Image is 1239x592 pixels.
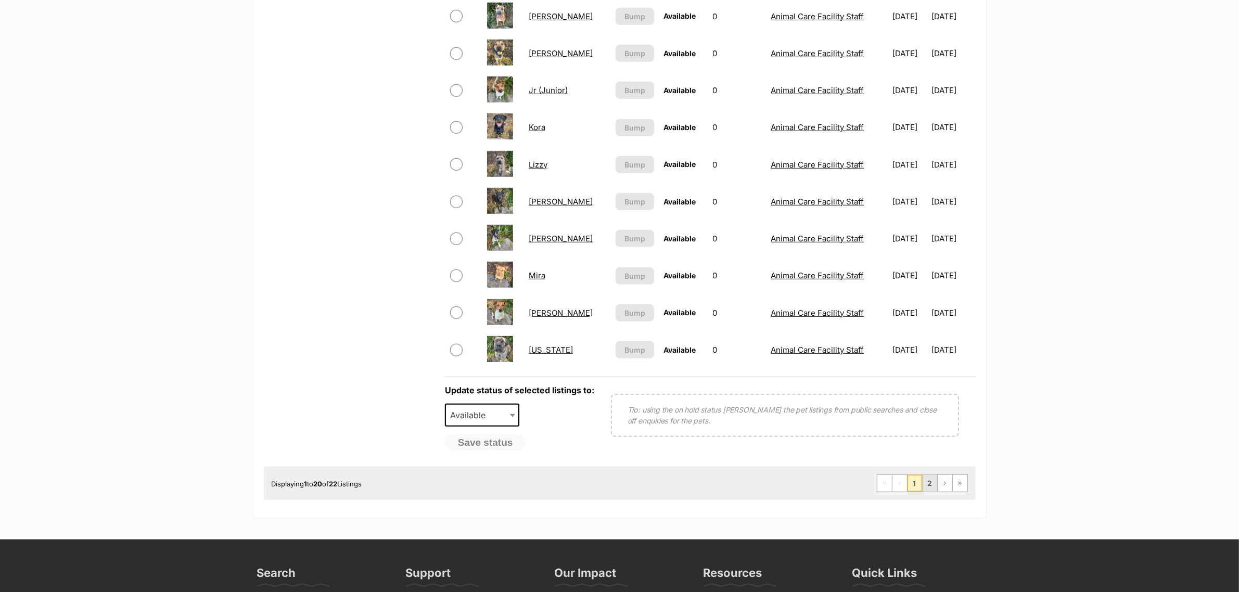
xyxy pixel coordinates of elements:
td: [DATE] [888,184,931,220]
span: Bump [624,48,645,59]
span: Available [663,11,696,20]
button: Bump [616,267,654,285]
span: Available [663,234,696,243]
span: Bump [624,271,645,281]
a: Animal Care Facility Staff [771,122,864,132]
td: 0 [708,147,765,183]
td: 0 [708,221,765,256]
a: Animal Care Facility Staff [771,308,864,318]
span: Available [663,86,696,95]
span: Bump [624,122,645,133]
span: First page [877,475,892,492]
a: [PERSON_NAME] [529,234,593,243]
a: Animal Care Facility Staff [771,234,864,243]
span: Bump [624,307,645,318]
td: [DATE] [888,221,931,256]
td: 0 [708,332,765,368]
button: Bump [616,82,654,99]
span: Available [446,408,496,422]
a: Animal Care Facility Staff [771,11,864,21]
a: [PERSON_NAME] [529,48,593,58]
button: Save status [445,434,526,451]
td: [DATE] [932,332,975,368]
span: Bump [624,344,645,355]
button: Bump [616,193,654,210]
td: [DATE] [932,221,975,256]
span: Bump [624,85,645,96]
a: Animal Care Facility Staff [771,197,864,207]
a: Jr (Junior) [529,85,568,95]
a: [PERSON_NAME] [529,11,593,21]
td: [DATE] [932,295,975,331]
a: Lizzy [529,160,547,170]
span: Bump [624,159,645,170]
td: [DATE] [932,147,975,183]
a: Next page [938,475,952,492]
strong: 22 [329,480,338,488]
h3: Resources [704,565,762,586]
span: Bump [624,233,645,244]
td: 0 [708,295,765,331]
td: [DATE] [888,295,931,331]
button: Bump [616,341,654,358]
a: [PERSON_NAME] [529,308,593,318]
td: 0 [708,109,765,145]
td: [DATE] [932,35,975,71]
h3: Search [257,565,296,586]
td: [DATE] [932,109,975,145]
a: Animal Care Facility Staff [771,85,864,95]
button: Bump [616,156,654,173]
td: [DATE] [888,332,931,368]
button: Bump [616,45,654,62]
span: Page 1 [908,475,922,492]
span: Available [663,197,696,206]
strong: 20 [314,480,323,488]
span: Previous page [892,475,907,492]
td: [DATE] [888,72,931,108]
td: [DATE] [888,109,931,145]
span: Available [663,160,696,169]
h3: Support [406,565,451,586]
td: 0 [708,258,765,293]
span: Bump [624,11,645,22]
td: [DATE] [888,147,931,183]
h3: Our Impact [555,565,617,586]
td: 0 [708,35,765,71]
td: [DATE] [888,258,931,293]
a: Page 2 [923,475,937,492]
td: [DATE] [932,184,975,220]
button: Bump [616,8,654,25]
h3: Quick Links [852,565,917,586]
a: [US_STATE] [529,345,573,355]
span: Available [663,345,696,354]
nav: Pagination [877,474,968,492]
a: Mira [529,271,545,280]
button: Bump [616,119,654,136]
a: Last page [953,475,967,492]
p: Tip: using the on hold status [PERSON_NAME] the pet listings from public searches and close off e... [628,404,942,426]
span: Available [445,404,520,427]
button: Bump [616,230,654,247]
span: Available [663,271,696,280]
td: 0 [708,184,765,220]
label: Update status of selected listings to: [445,385,594,395]
td: [DATE] [932,72,975,108]
a: Kora [529,122,545,132]
button: Bump [616,304,654,321]
span: Displaying to of Listings [272,480,362,488]
strong: 1 [304,480,308,488]
span: Available [663,123,696,132]
span: Available [663,49,696,58]
a: Animal Care Facility Staff [771,271,864,280]
a: Animal Care Facility Staff [771,160,864,170]
a: Animal Care Facility Staff [771,48,864,58]
a: Animal Care Facility Staff [771,345,864,355]
span: Available [663,308,696,317]
td: 0 [708,72,765,108]
td: [DATE] [888,35,931,71]
a: [PERSON_NAME] [529,197,593,207]
span: Bump [624,196,645,207]
td: [DATE] [932,258,975,293]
